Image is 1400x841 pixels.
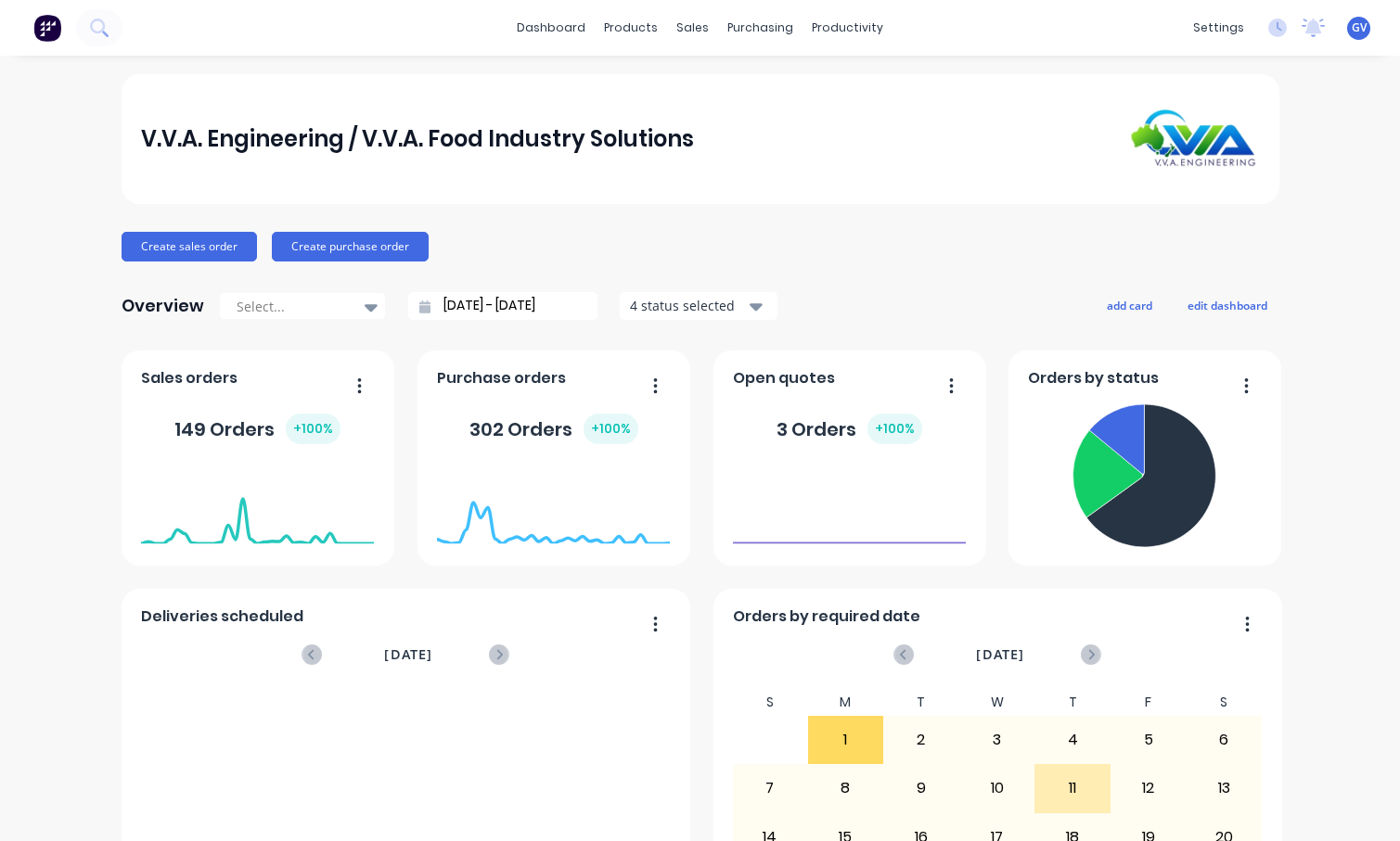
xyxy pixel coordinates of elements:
[1111,765,1186,811] div: 12
[469,414,638,444] div: 302 Orders
[1111,717,1186,763] div: 5
[1187,765,1261,811] div: 13
[595,14,667,42] div: products
[718,14,803,42] div: purchasing
[33,14,61,42] img: Factory
[1184,14,1253,42] div: settings
[884,717,958,763] div: 2
[1028,367,1159,389] span: Orders by status
[809,765,883,811] div: 8
[976,644,1024,665] span: [DATE]
[777,414,922,444] div: 3 Orders
[1129,109,1259,168] img: V.V.A. Engineering / V.V.A. Food Industry Solutions
[960,765,1034,811] div: 10
[733,765,807,811] div: 7
[141,605,303,628] span: Deliveries scheduled
[803,14,893,42] div: productivity
[174,414,340,444] div: 149 Orders
[141,367,238,389] span: Sales orders
[809,717,883,763] div: 1
[122,232,257,261] button: Create sales order
[667,14,718,42] div: sales
[630,296,747,315] div: 4 status selected
[272,232,429,261] button: Create purchase order
[867,414,922,444] div: + 100 %
[960,717,1034,763] div: 3
[1352,19,1367,36] span: GV
[1095,293,1164,317] button: add card
[584,414,638,444] div: + 100 %
[1187,717,1261,763] div: 6
[1035,765,1110,811] div: 11
[883,689,959,716] div: T
[733,367,835,389] span: Open quotes
[286,414,340,444] div: + 100 %
[507,14,595,42] a: dashboard
[384,644,432,665] span: [DATE]
[959,689,1035,716] div: W
[884,765,958,811] div: 9
[733,605,920,628] span: Orders by required date
[808,689,884,716] div: M
[122,287,204,325] div: Overview
[620,292,777,320] button: 4 status selected
[1175,293,1279,317] button: edit dashboard
[732,689,808,716] div: S
[141,121,694,158] div: V.V.A. Engineering / V.V.A. Food Industry Solutions
[1035,717,1110,763] div: 4
[1186,689,1262,716] div: S
[1111,689,1187,716] div: F
[1034,689,1111,716] div: T
[437,367,566,389] span: Purchase orders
